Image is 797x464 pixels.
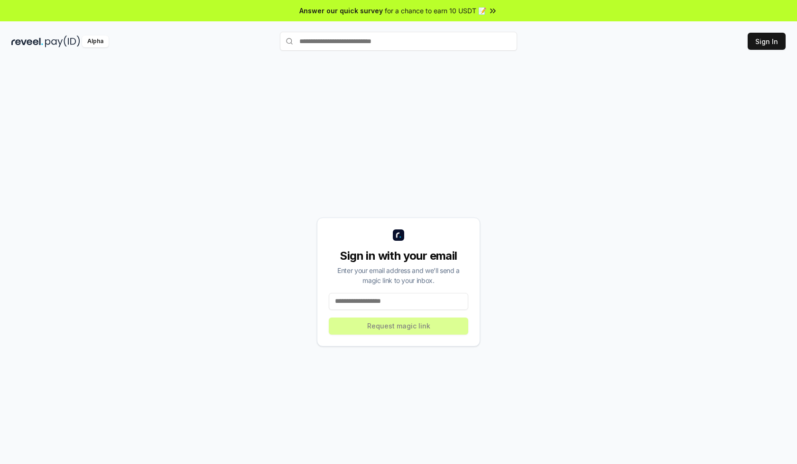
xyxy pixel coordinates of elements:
[748,33,786,50] button: Sign In
[82,36,109,47] div: Alpha
[393,229,404,241] img: logo_small
[385,6,486,16] span: for a chance to earn 10 USDT 📝
[45,36,80,47] img: pay_id
[329,265,468,285] div: Enter your email address and we’ll send a magic link to your inbox.
[11,36,43,47] img: reveel_dark
[329,248,468,264] div: Sign in with your email
[299,6,383,16] span: Answer our quick survey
